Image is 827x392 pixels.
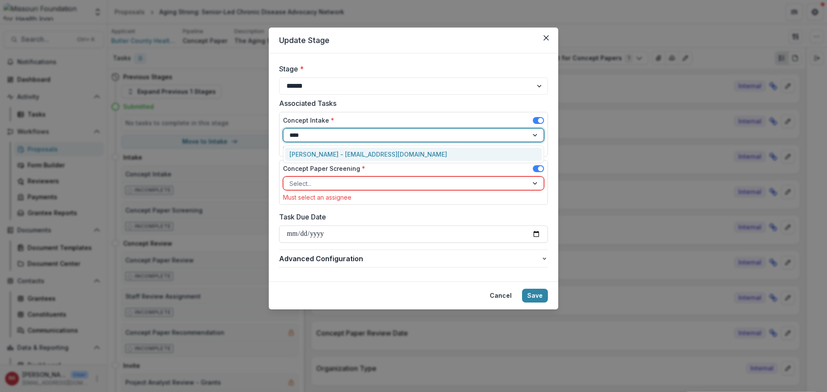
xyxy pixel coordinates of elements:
[279,253,541,264] span: Advanced Configuration
[269,28,558,53] header: Update Stage
[279,98,543,108] label: Associated Tasks
[539,31,553,45] button: Close
[485,289,517,302] button: Cancel
[283,164,365,173] label: Concept Paper Screening
[279,64,543,74] label: Stage
[279,212,543,222] label: Task Due Date
[283,116,334,125] label: Concept Intake
[283,194,544,201] div: Must select an assignee
[522,289,548,302] button: Save
[285,148,542,161] div: [PERSON_NAME] - [EMAIL_ADDRESS][DOMAIN_NAME]
[279,250,548,267] button: Advanced Configuration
